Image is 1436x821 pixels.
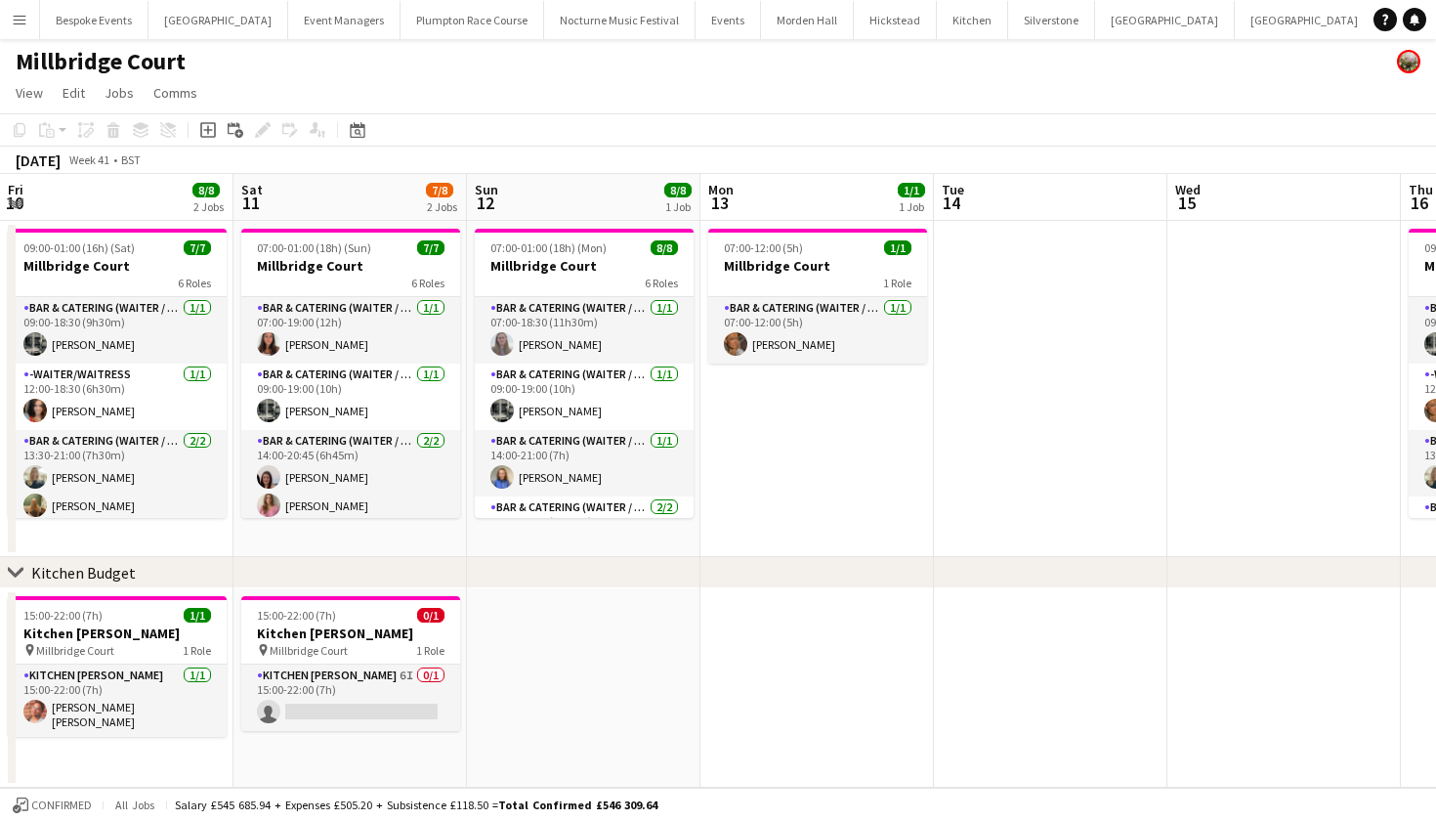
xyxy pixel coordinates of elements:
button: Bespoke Events [40,1,148,39]
div: 1 Job [665,199,691,214]
app-card-role: Bar & Catering (Waiter / waitress)2/213:30-21:00 (7h30m)[PERSON_NAME][PERSON_NAME] [8,430,227,525]
span: 8/8 [192,183,220,197]
span: 6 Roles [411,276,444,290]
app-card-role: Bar & Catering (Waiter / waitress)1/109:00-19:00 (10h)[PERSON_NAME] [241,364,460,430]
span: 15:00-22:00 (7h) [257,608,336,623]
span: 8/8 [664,183,692,197]
div: Kitchen Budget [31,563,136,583]
span: 1 Role [883,276,911,290]
span: Millbridge Court [270,643,348,658]
span: 15 [1172,192,1201,214]
span: Wed [1175,181,1201,198]
button: Event Managers [288,1,401,39]
div: 1 Job [899,199,924,214]
span: Millbridge Court [36,643,114,658]
span: 1 Role [416,643,444,658]
span: Fri [8,181,23,198]
app-card-role: Bar & Catering (Waiter / waitress)1/107:00-19:00 (12h)[PERSON_NAME] [241,297,460,364]
div: 2 Jobs [193,199,224,214]
div: [DATE] [16,151,61,170]
a: View [8,80,51,106]
app-card-role: Bar & Catering (Waiter / waitress)1/107:00-18:30 (11h30m)[PERSON_NAME] [475,297,694,364]
span: 10 [5,192,23,214]
a: Comms [146,80,205,106]
button: Confirmed [10,795,95,816]
h3: Millbridge Court [8,257,227,275]
app-user-avatar: Staffing Manager [1397,50,1420,73]
h3: Millbridge Court [241,257,460,275]
h3: Kitchen [PERSON_NAME] [8,625,227,642]
button: Hickstead [854,1,937,39]
div: 07:00-12:00 (5h)1/1Millbridge Court1 RoleBar & Catering (Waiter / waitress)1/107:00-12:00 (5h)[PE... [708,229,927,364]
button: [GEOGRAPHIC_DATA] [1235,1,1374,39]
app-card-role: Bar & Catering (Waiter / waitress)1/109:00-18:30 (9h30m)[PERSON_NAME] [8,297,227,364]
app-card-role: Bar & Catering (Waiter / waitress)2/214:00-20:45 (6h45m)[PERSON_NAME][PERSON_NAME] [241,430,460,525]
span: 1/1 [884,240,911,255]
span: Mon [708,181,734,198]
div: BST [121,152,141,167]
span: 7/7 [417,240,444,255]
span: Sun [475,181,498,198]
span: 1 Role [183,643,211,658]
button: Silverstone [1008,1,1095,39]
span: 07:00-01:00 (18h) (Mon) [490,240,607,255]
div: 09:00-01:00 (16h) (Sat)7/7Millbridge Court6 RolesBar & Catering (Waiter / waitress)1/109:00-18:30... [8,229,227,518]
span: View [16,84,43,102]
h3: Kitchen [PERSON_NAME] [241,625,460,642]
span: 8/8 [651,240,678,255]
span: Tue [942,181,964,198]
span: 1/1 [898,183,925,197]
div: Salary £545 685.94 + Expenses £505.20 + Subsistence £118.50 = [175,798,657,812]
h3: Millbridge Court [708,257,927,275]
h1: Millbridge Court [16,47,186,76]
span: 15:00-22:00 (7h) [23,608,103,623]
span: Confirmed [31,799,92,812]
app-card-role: Bar & Catering (Waiter / waitress)1/107:00-12:00 (5h)[PERSON_NAME] [708,297,927,364]
app-job-card: 07:00-01:00 (18h) (Mon)8/8Millbridge Court6 RolesBar & Catering (Waiter / waitress)1/107:00-18:30... [475,229,694,518]
span: 14 [939,192,964,214]
button: Plumpton Race Course [401,1,544,39]
span: Comms [153,84,197,102]
app-card-role: -Waiter/Waitress1/112:00-18:30 (6h30m)[PERSON_NAME] [8,364,227,430]
span: 6 Roles [178,276,211,290]
button: Morden Hall [761,1,854,39]
div: 2 Jobs [427,199,457,214]
span: 7/7 [184,240,211,255]
span: 12 [472,192,498,214]
span: Week 41 [64,152,113,167]
button: Kitchen [937,1,1008,39]
span: 6 Roles [645,276,678,290]
span: 0/1 [417,608,444,623]
span: 13 [705,192,734,214]
app-job-card: 15:00-22:00 (7h)0/1Kitchen [PERSON_NAME] Millbridge Court1 RoleKitchen [PERSON_NAME]6I0/115:00-22... [241,596,460,731]
app-card-role: Bar & Catering (Waiter / waitress)1/109:00-19:00 (10h)[PERSON_NAME] [475,364,694,430]
app-card-role: Bar & Catering (Waiter / waitress)2/214:00-22:30 (8h30m) [475,497,694,591]
span: 07:00-01:00 (18h) (Sun) [257,240,371,255]
app-card-role: Bar & Catering (Waiter / waitress)1/114:00-21:00 (7h)[PERSON_NAME] [475,430,694,497]
span: 16 [1406,192,1433,214]
span: Sat [241,181,263,198]
button: Nocturne Music Festival [544,1,696,39]
button: Events [696,1,761,39]
h3: Millbridge Court [475,257,694,275]
app-job-card: 07:00-01:00 (18h) (Sun)7/7Millbridge Court6 RolesBar & Catering (Waiter / waitress)1/107:00-19:00... [241,229,460,518]
app-card-role: Kitchen [PERSON_NAME]1/115:00-22:00 (7h)[PERSON_NAME] [PERSON_NAME] [8,665,227,737]
span: 1/1 [184,608,211,623]
span: Edit [63,84,85,102]
app-card-role: Kitchen [PERSON_NAME]6I0/115:00-22:00 (7h) [241,665,460,731]
span: 11 [238,192,263,214]
span: All jobs [111,798,158,812]
a: Jobs [97,80,142,106]
app-job-card: 15:00-22:00 (7h)1/1Kitchen [PERSON_NAME] Millbridge Court1 RoleKitchen [PERSON_NAME]1/115:00-22:0... [8,596,227,737]
span: 09:00-01:00 (16h) (Sat) [23,240,135,255]
span: 7/8 [426,183,453,197]
button: [GEOGRAPHIC_DATA] [148,1,288,39]
span: Total Confirmed £546 309.64 [498,798,657,812]
span: Jobs [105,84,134,102]
button: [GEOGRAPHIC_DATA] [1095,1,1235,39]
span: 07:00-12:00 (5h) [724,240,803,255]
